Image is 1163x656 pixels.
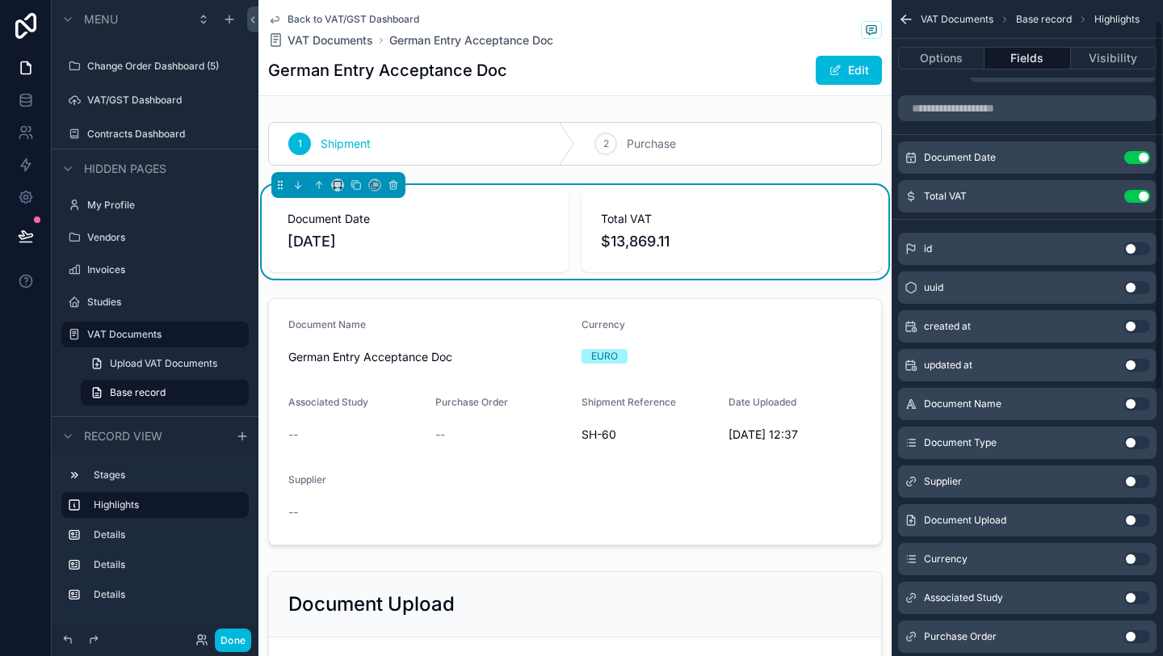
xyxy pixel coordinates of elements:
[924,281,943,294] span: uuid
[924,553,968,566] span: Currency
[288,230,549,253] span: [DATE]
[110,386,166,399] span: Base record
[87,199,239,212] label: My Profile
[87,263,239,276] label: Invoices
[924,475,962,488] span: Supplier
[601,230,863,253] span: $13,869.11
[268,13,419,26] a: Back to VAT/GST Dashboard
[110,357,217,370] span: Upload VAT Documents
[1094,13,1140,26] span: Highlights
[84,161,166,177] span: Hidden pages
[87,231,239,244] label: Vendors
[288,32,373,48] span: VAT Documents
[601,211,863,227] span: Total VAT
[288,13,419,26] span: Back to VAT/GST Dashboard
[924,397,1001,410] span: Document Name
[94,588,236,601] label: Details
[81,351,249,376] a: Upload VAT Documents
[924,359,972,372] span: updated at
[94,469,236,481] label: Stages
[268,59,507,82] h1: German Entry Acceptance Doc
[1071,47,1157,69] button: Visibility
[924,190,967,203] span: Total VAT
[288,211,549,227] span: Document Date
[94,558,236,571] label: Details
[87,94,239,107] label: VAT/GST Dashboard
[921,13,993,26] span: VAT Documents
[52,455,258,624] div: scrollable content
[87,60,239,73] label: Change Order Dashboard (5)
[389,32,553,48] a: German Entry Acceptance Doc
[924,514,1006,527] span: Document Upload
[81,380,249,406] a: Base record
[924,320,971,333] span: created at
[84,428,162,444] span: Record view
[816,56,882,85] button: Edit
[268,32,373,48] a: VAT Documents
[94,498,236,511] label: Highlights
[84,11,118,27] span: Menu
[924,242,932,255] span: id
[924,591,1003,604] span: Associated Study
[924,151,996,164] span: Document Date
[985,47,1070,69] button: Fields
[87,128,239,141] label: Contracts Dashboard
[215,629,251,652] button: Done
[924,436,997,449] span: Document Type
[1016,13,1072,26] span: Base record
[87,296,239,309] label: Studies
[87,328,239,341] label: VAT Documents
[898,47,985,69] button: Options
[94,528,236,541] label: Details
